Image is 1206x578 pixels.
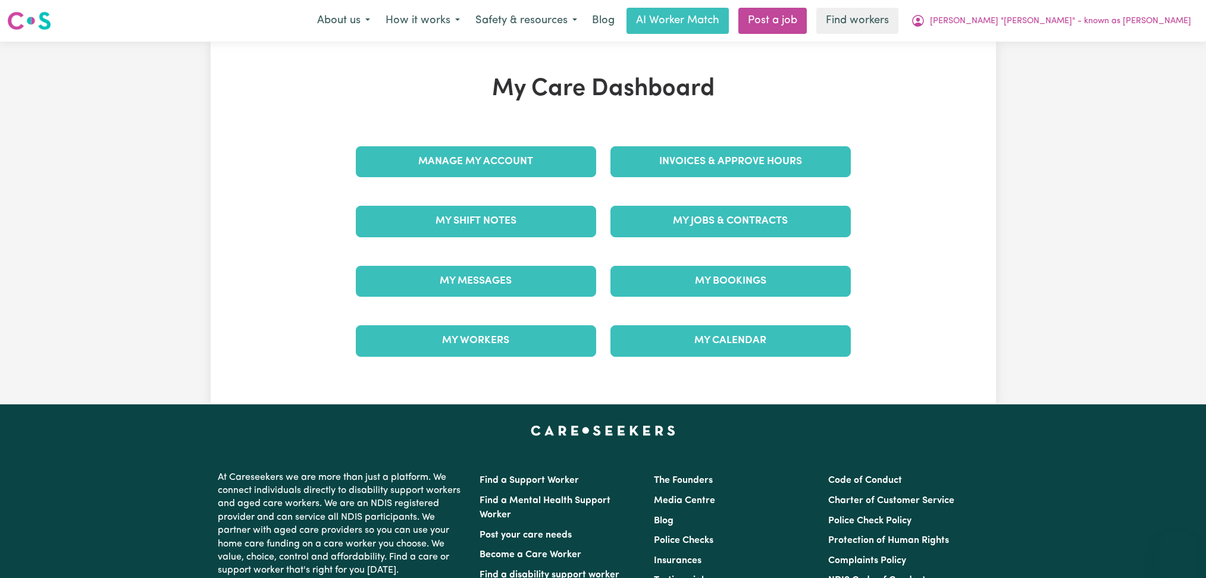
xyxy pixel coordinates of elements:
a: Find a Mental Health Support Worker [480,496,610,520]
a: My Bookings [610,266,851,297]
a: Insurances [654,556,701,566]
a: Post a job [738,8,807,34]
a: Blog [654,516,674,526]
a: Charter of Customer Service [828,496,954,505]
a: My Jobs & Contracts [610,206,851,237]
a: Find workers [816,8,898,34]
button: About us [309,8,378,33]
a: Careseekers logo [7,7,51,34]
button: How it works [378,8,468,33]
a: Code of Conduct [828,476,902,485]
a: Police Check Policy [828,516,911,526]
a: Invoices & Approve Hours [610,146,851,177]
button: My Account [903,8,1199,33]
a: Manage My Account [356,146,596,177]
img: Careseekers logo [7,10,51,32]
iframe: Button to launch messaging window [1158,530,1196,568]
a: Post your care needs [480,530,572,540]
a: Police Checks [654,536,713,545]
h1: My Care Dashboard [349,75,858,103]
a: AI Worker Match [627,8,729,34]
button: Safety & resources [468,8,585,33]
a: The Founders [654,476,713,485]
a: Protection of Human Rights [828,536,949,545]
a: Become a Care Worker [480,550,581,560]
a: My Workers [356,325,596,356]
a: My Calendar [610,325,851,356]
a: Find a Support Worker [480,476,579,485]
a: Careseekers home page [531,426,675,435]
a: Complaints Policy [828,556,906,566]
a: My Shift Notes [356,206,596,237]
a: Blog [585,8,622,34]
a: Media Centre [654,496,715,505]
a: My Messages [356,266,596,297]
span: [PERSON_NAME] "[PERSON_NAME]" - known as [PERSON_NAME] [930,15,1191,28]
